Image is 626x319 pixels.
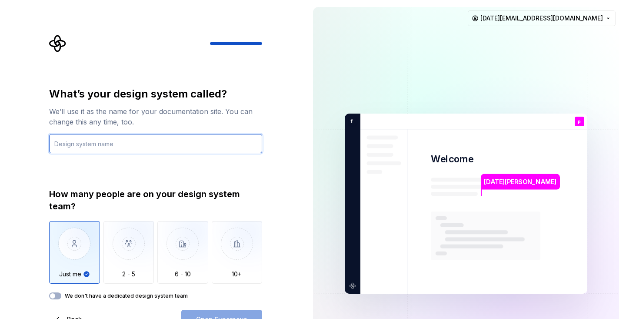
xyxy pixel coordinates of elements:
[484,177,556,187] p: [DATE][PERSON_NAME]
[49,87,262,101] div: What’s your design system called?
[578,119,581,124] p: p
[348,118,353,125] p: f
[49,106,262,127] div: We’ll use it as the name for your documentation site. You can change this any time, too.
[49,35,67,52] svg: Supernova Logo
[65,292,188,299] label: We don't have a dedicated design system team
[431,153,473,165] p: Welcome
[480,14,603,23] span: [DATE][EMAIL_ADDRESS][DOMAIN_NAME]
[49,134,262,153] input: Design system name
[49,188,262,212] div: How many people are on your design system team?
[468,10,616,26] button: [DATE][EMAIL_ADDRESS][DOMAIN_NAME]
